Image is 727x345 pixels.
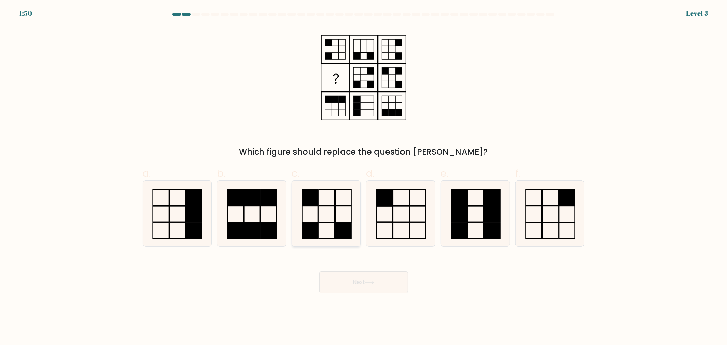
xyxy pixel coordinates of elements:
span: c. [292,167,299,180]
span: f. [515,167,520,180]
div: Level 3 [686,8,708,18]
span: e. [441,167,448,180]
div: Which figure should replace the question [PERSON_NAME]? [147,146,580,158]
span: a. [143,167,151,180]
div: 1:50 [19,8,32,18]
button: Next [319,271,408,293]
span: d. [366,167,374,180]
span: b. [217,167,225,180]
